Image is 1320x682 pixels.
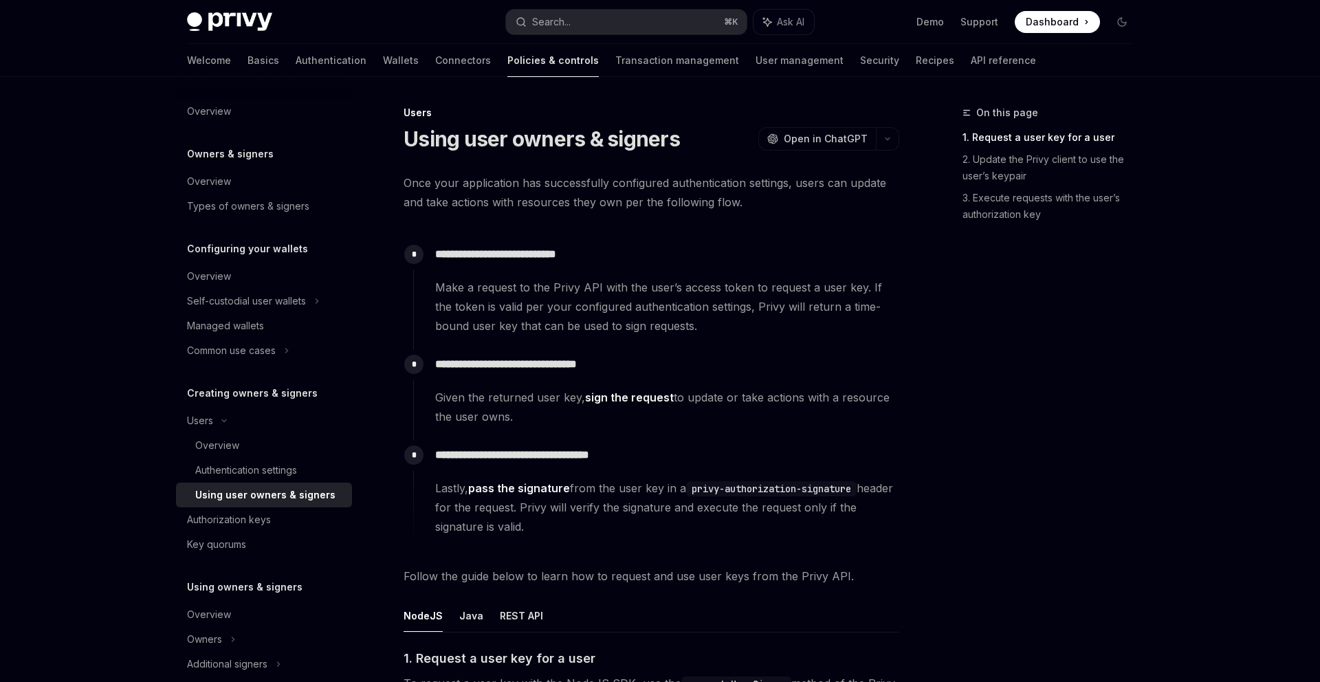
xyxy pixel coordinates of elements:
a: Recipes [916,44,954,77]
a: User management [756,44,844,77]
a: Support [960,15,998,29]
button: Toggle dark mode [1111,11,1133,33]
div: Users [404,106,899,120]
h5: Creating owners & signers [187,385,318,401]
a: sign the request [585,390,674,405]
a: Overview [176,264,352,289]
span: Open in ChatGPT [784,132,868,146]
span: Ask AI [777,15,804,29]
a: Managed wallets [176,313,352,338]
a: Using user owners & signers [176,483,352,507]
button: Open in ChatGPT [758,127,876,151]
button: Java [459,599,483,632]
span: Given the returned user key, to update or take actions with a resource the user owns. [435,388,899,426]
a: Overview [176,433,352,458]
div: Search... [532,14,571,30]
h5: Owners & signers [187,146,274,162]
a: Welcome [187,44,231,77]
div: Owners [187,631,222,648]
a: Transaction management [615,44,739,77]
a: Authorization keys [176,507,352,532]
div: Key quorums [187,536,246,553]
a: Overview [176,169,352,194]
div: Additional signers [187,656,267,672]
a: Wallets [383,44,419,77]
a: Security [860,44,899,77]
div: Managed wallets [187,318,264,334]
a: Types of owners & signers [176,194,352,219]
span: Dashboard [1026,15,1079,29]
span: On this page [976,104,1038,121]
button: Search...⌘K [506,10,747,34]
a: 3. Execute requests with the user’s authorization key [962,187,1144,225]
span: Once your application has successfully configured authentication settings, users can update and t... [404,173,899,212]
div: Overview [195,437,239,454]
span: Make a request to the Privy API with the user’s access token to request a user key. If the token ... [435,278,899,335]
div: Users [187,412,213,429]
code: privy-authorization-signature [686,481,857,496]
a: Basics [247,44,279,77]
a: Overview [176,99,352,124]
a: 1. Request a user key for a user [962,126,1144,148]
div: Types of owners & signers [187,198,309,214]
a: pass the signature [468,481,570,496]
img: dark logo [187,12,272,32]
span: Follow the guide below to learn how to request and use user keys from the Privy API. [404,566,899,586]
h5: Using owners & signers [187,579,302,595]
a: Authentication settings [176,458,352,483]
a: Key quorums [176,532,352,557]
div: Using user owners & signers [195,487,335,503]
div: Authentication settings [195,462,297,478]
a: Policies & controls [507,44,599,77]
a: Dashboard [1015,11,1100,33]
div: Overview [187,606,231,623]
span: Lastly, from the user key in a header for the request. Privy will verify the signature and execut... [435,478,899,536]
a: Connectors [435,44,491,77]
div: Overview [187,268,231,285]
button: REST API [500,599,543,632]
a: Overview [176,602,352,627]
div: Authorization keys [187,511,271,528]
h5: Configuring your wallets [187,241,308,257]
a: 2. Update the Privy client to use the user’s keypair [962,148,1144,187]
span: 1. Request a user key for a user [404,649,595,668]
a: API reference [971,44,1036,77]
button: Ask AI [753,10,814,34]
button: NodeJS [404,599,443,632]
div: Overview [187,173,231,190]
h1: Using user owners & signers [404,126,680,151]
span: ⌘ K [724,16,738,27]
div: Common use cases [187,342,276,359]
a: Authentication [296,44,366,77]
div: Self-custodial user wallets [187,293,306,309]
a: Demo [916,15,944,29]
div: Overview [187,103,231,120]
